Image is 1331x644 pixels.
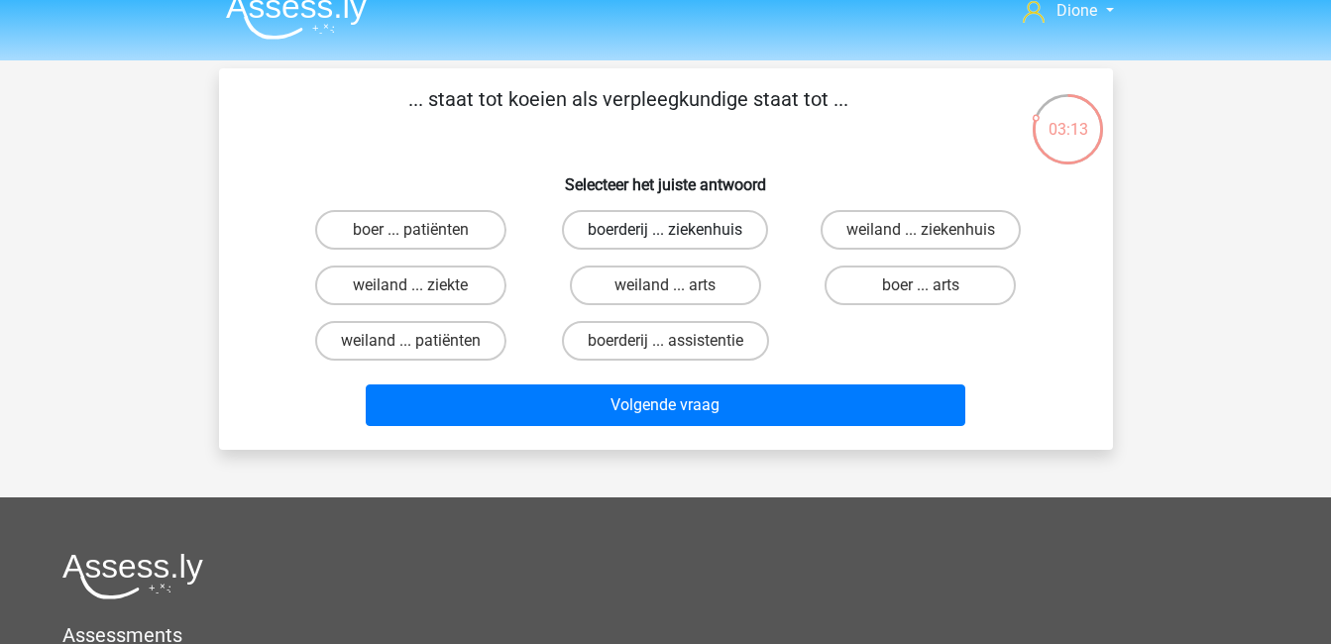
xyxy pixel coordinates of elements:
div: 03:13 [1031,92,1105,142]
span: Dione [1056,1,1097,20]
label: weiland ... ziekenhuis [821,210,1021,250]
label: boerderij ... assistentie [562,321,769,361]
img: Assessly logo [62,553,203,599]
p: ... staat tot koeien als verpleegkundige staat tot ... [251,84,1007,144]
label: boerderij ... ziekenhuis [562,210,768,250]
label: boer ... arts [825,266,1016,305]
label: weiland ... patiënten [315,321,506,361]
label: weiland ... arts [570,266,761,305]
h6: Selecteer het juiste antwoord [251,160,1081,194]
label: weiland ... ziekte [315,266,506,305]
button: Volgende vraag [366,384,965,426]
label: boer ... patiënten [315,210,506,250]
